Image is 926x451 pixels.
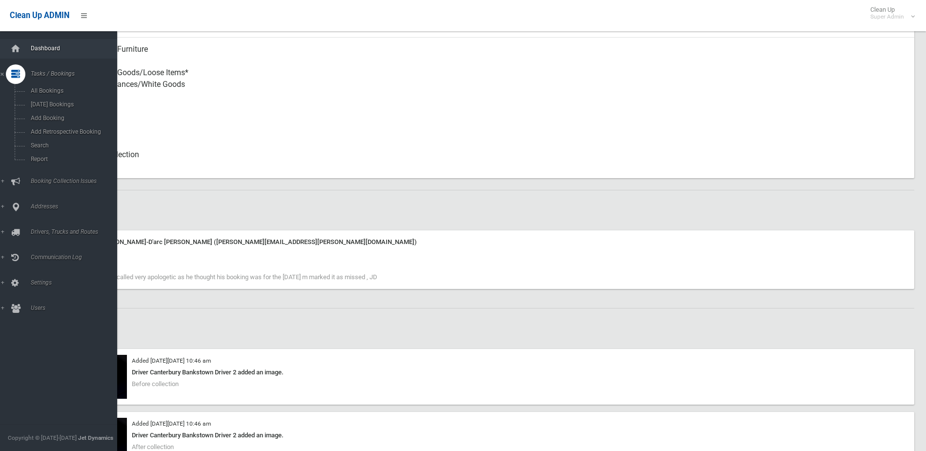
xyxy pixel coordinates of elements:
div: [DATE] 10:05 am [68,248,908,260]
span: Before collection [132,380,179,388]
span: Drivers, Trucks and Routes [28,228,124,235]
small: Oversized [78,125,906,137]
h2: Notes [43,202,914,215]
span: Report [28,156,116,163]
span: Clean Up [865,6,914,20]
div: Note from [PERSON_NAME]-D'arc [PERSON_NAME] ([PERSON_NAME][EMAIL_ADDRESS][PERSON_NAME][DOMAIN_NAME]) [68,236,908,248]
small: Status [78,161,906,172]
span: Booking Collection Issues [28,178,124,184]
div: Driver Canterbury Bankstown Driver 2 added an image. [68,367,908,378]
span: Add Booking [28,115,116,122]
small: Super Admin [870,13,904,20]
small: Items [78,90,906,102]
span: Communication Log [28,254,124,261]
span: Clean Up ADMIN [10,11,69,20]
div: Driver Canterbury Bankstown Driver 2 added an image. [68,430,908,441]
span: [PERSON_NAME] called very apologetic as he thought his booking was for the [DATE] m marked it as ... [68,273,377,281]
span: After collection [132,443,174,451]
span: Settings [28,279,124,286]
small: Added [DATE][DATE] 10:46 am [132,357,211,364]
div: Missed Collection [78,143,906,178]
span: Users [28,305,124,311]
span: All Bookings [28,87,116,94]
h2: Images [43,320,914,333]
small: Added [DATE][DATE] 10:46 am [132,420,211,427]
span: Add Retrospective Booking [28,128,116,135]
span: Dashboard [28,45,124,52]
strong: Jet Dynamics [78,434,113,441]
span: Addresses [28,203,124,210]
span: Search [28,142,116,149]
span: Copyright © [DATE]-[DATE] [8,434,77,441]
span: Tasks / Bookings [28,70,124,77]
div: No [78,108,906,143]
span: [DATE] Bookings [28,101,116,108]
div: Household Furniture Electronics Household Goods/Loose Items* Metal Appliances/White Goods [78,38,906,108]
